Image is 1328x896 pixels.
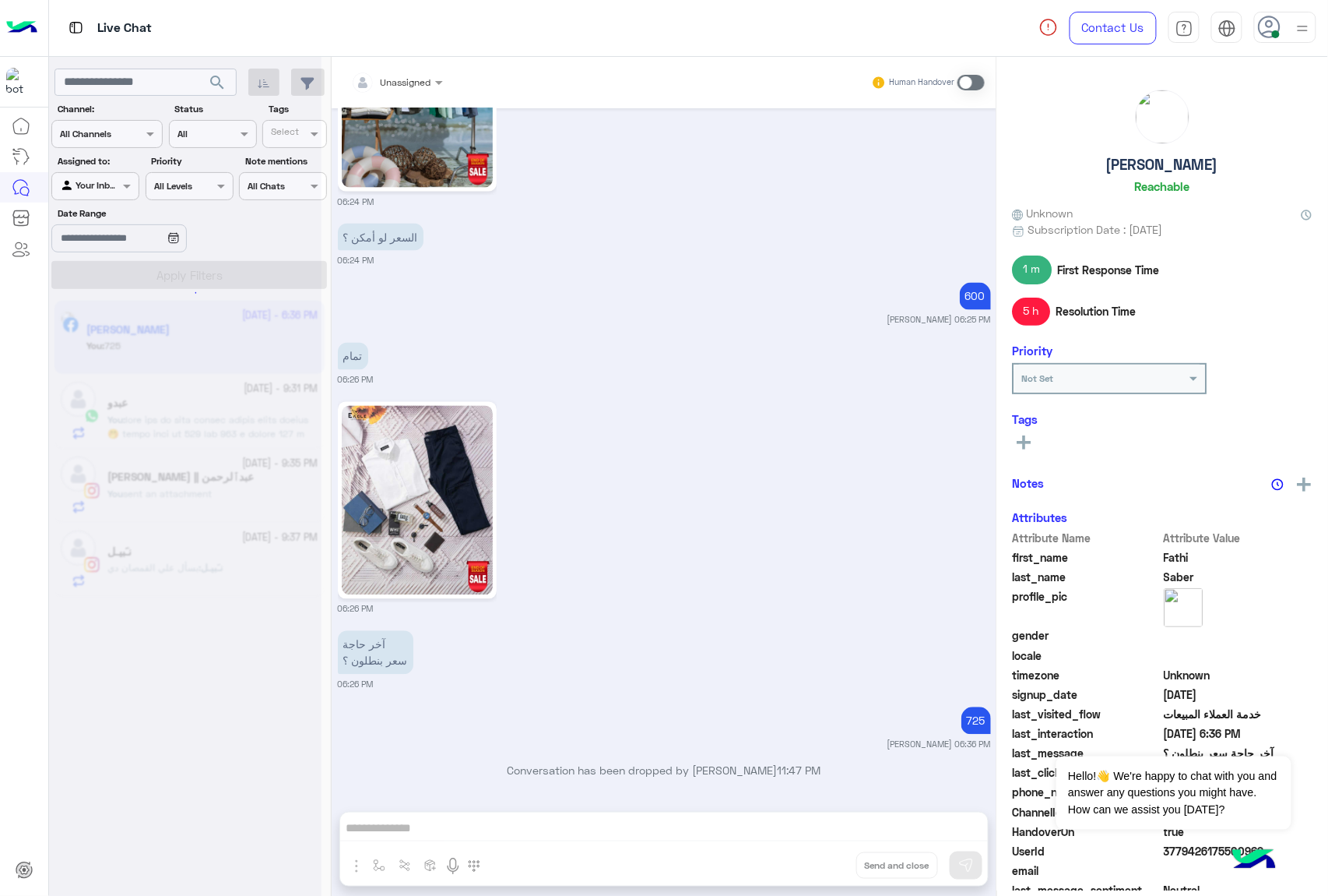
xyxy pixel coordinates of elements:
span: gender [1013,627,1161,644]
span: 5 h [1013,298,1051,326]
span: Fathi [1165,549,1313,566]
span: Attribute Name [1013,530,1161,546]
span: 3779426175500969 [1165,843,1313,859]
img: add [1298,478,1312,492]
span: first_name [1013,549,1161,566]
span: 1 m [1013,256,1052,284]
img: picture [1165,588,1203,627]
span: 2024-10-07T14:42:30.324Z [1165,686,1313,703]
span: last_name [1013,569,1161,585]
div: Select [269,125,299,143]
span: Attribute Value [1165,530,1313,546]
span: Hello!👋 We're happy to chat with you and answer any questions you might have. How can we assist y... [1056,757,1291,830]
img: notes [1272,478,1284,491]
small: 06:24 PM [338,196,374,208]
span: null [1165,627,1313,644]
span: Subscription Date : [DATE] [1028,221,1163,238]
a: Contact Us [1070,12,1157,44]
p: Live Chat [97,18,152,39]
img: 713415422032625 [6,68,34,96]
p: 15/10/2025, 6:26 PM [338,343,368,370]
p: 15/10/2025, 6:36 PM [961,707,991,735]
span: ChannelId [1013,804,1161,820]
span: profile_pic [1013,588,1161,624]
a: tab [1168,12,1200,44]
h6: Notes [1013,476,1045,490]
small: [PERSON_NAME] 06:36 PM [887,739,991,751]
img: picture [1137,90,1189,143]
img: Logo [6,12,37,44]
small: [PERSON_NAME] 06:25 PM [887,314,991,326]
span: email [1013,862,1161,879]
img: spinner [1039,18,1058,37]
span: Saber [1165,569,1313,585]
span: last_message [1013,745,1161,761]
h6: Reachable [1135,179,1190,193]
span: null [1165,647,1313,664]
small: 06:24 PM [338,255,374,267]
span: phone_number [1013,784,1161,800]
span: Resolution Time [1056,303,1137,319]
h6: Attributes [1013,510,1068,524]
span: signup_date [1013,686,1161,703]
span: timezone [1013,667,1161,683]
span: HandoverOn [1013,824,1161,840]
h5: [PERSON_NAME] [1107,156,1219,174]
span: last_visited_flow [1013,706,1161,722]
img: tab [1175,19,1193,37]
img: 553769979_1716038165723965_8361877980008071671_n.jpg [342,406,493,595]
p: 15/10/2025, 6:26 PM [338,631,413,675]
span: last_clicked_button [1013,764,1161,781]
img: tab [66,18,86,37]
span: Unassigned [381,76,431,88]
p: 15/10/2025, 6:25 PM [960,283,991,310]
button: Send and close [856,852,938,879]
div: loading... [171,279,198,306]
span: First Response Time [1058,262,1160,278]
p: Conversation has been dropped by [PERSON_NAME] [338,763,991,779]
small: 06:26 PM [338,374,374,386]
small: 06:26 PM [338,679,374,691]
small: Human Handover [889,76,954,89]
span: Unknown [1165,667,1313,683]
span: true [1165,824,1313,840]
span: Unknown [1013,205,1073,221]
img: hulul-logo.png [1227,834,1281,888]
p: 15/10/2025, 6:24 PM [338,224,423,251]
span: null [1165,862,1313,879]
img: tab [1218,19,1236,37]
h6: Priority [1013,344,1053,358]
span: UserId [1013,843,1161,859]
small: 06:26 PM [338,603,374,616]
span: 11:47 PM [778,764,821,778]
span: last_interaction [1013,725,1161,742]
span: خدمة العملاء المبيعات [1165,706,1313,722]
img: profile [1293,19,1312,38]
span: locale [1013,647,1161,664]
h6: Tags [1013,412,1312,426]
